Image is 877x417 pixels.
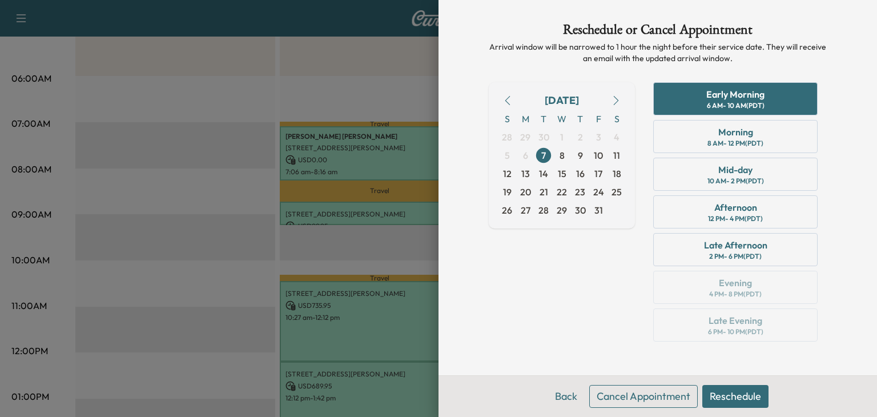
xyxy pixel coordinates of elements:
span: 2 [578,130,583,144]
div: 10 AM - 2 PM (PDT) [707,177,764,186]
span: 12 [503,167,512,181]
span: 30 [538,130,549,144]
span: 9 [578,149,583,162]
span: 6 [523,149,528,162]
span: 29 [520,130,530,144]
span: S [498,110,516,128]
span: 20 [520,185,531,199]
div: Mid-day [718,163,753,177]
span: 17 [594,167,602,181]
button: Back [548,385,585,408]
span: 7 [541,149,546,162]
span: 31 [594,203,603,217]
span: 13 [521,167,530,181]
span: 24 [593,185,604,199]
p: Arrival window will be narrowed to 1 hour the night before their service date. They will receive ... [489,41,827,64]
span: 14 [539,167,548,181]
div: Afternoon [714,201,757,214]
div: 8 AM - 12 PM (PDT) [707,139,763,148]
span: 16 [576,167,585,181]
div: Late Afternoon [704,238,767,252]
span: 8 [560,149,565,162]
div: [DATE] [545,93,579,109]
span: 23 [575,185,585,199]
button: Reschedule [702,385,769,408]
span: 22 [557,185,567,199]
span: 25 [612,185,622,199]
h1: Reschedule or Cancel Appointment [489,23,827,41]
span: 1 [560,130,564,144]
span: 11 [613,149,620,162]
span: 18 [613,167,621,181]
span: 15 [558,167,566,181]
button: Cancel Appointment [589,385,698,408]
span: 27 [521,203,530,217]
div: 2 PM - 6 PM (PDT) [709,252,762,261]
div: Early Morning [706,87,765,101]
span: 19 [503,185,512,199]
span: 10 [594,149,603,162]
span: 28 [502,130,512,144]
div: 6 AM - 10 AM (PDT) [707,101,765,110]
span: 28 [538,203,549,217]
span: 5 [505,149,510,162]
span: 4 [614,130,619,144]
span: F [589,110,608,128]
div: Morning [718,125,753,139]
span: 30 [575,203,586,217]
span: 29 [557,203,567,217]
span: M [516,110,534,128]
span: S [608,110,626,128]
div: 12 PM - 4 PM (PDT) [708,214,763,223]
span: T [571,110,589,128]
span: 21 [540,185,548,199]
span: 26 [502,203,512,217]
span: T [534,110,553,128]
span: 3 [596,130,601,144]
span: W [553,110,571,128]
